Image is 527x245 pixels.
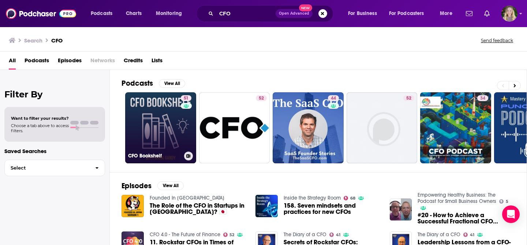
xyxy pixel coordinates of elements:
[4,148,105,155] p: Saved Searches
[128,153,181,159] h3: CFO Bookshelf
[418,192,496,204] a: Empowering Healthy Business: The Podcast for Small Business Owners
[384,8,435,19] button: open menu
[150,231,220,238] a: CFO 4.0 - The Future of Finance
[125,92,196,163] a: 51CFO Bookshelf
[86,8,122,19] button: open menu
[499,199,508,204] a: 5
[4,160,105,176] button: Select
[126,8,142,19] span: Charts
[256,95,267,101] a: 52
[181,95,191,101] a: 51
[390,198,412,221] img: #20 - How to Achieve a Successful Fractional CFO Engagement
[51,37,63,44] h3: CFO
[58,55,82,70] a: Episodes
[477,95,488,101] a: 34
[121,8,146,19] a: Charts
[481,7,493,20] a: Show notifications dropdown
[328,95,339,101] a: 44
[223,233,235,237] a: 52
[406,95,411,102] span: 52
[199,92,270,163] a: 52
[4,89,105,100] h2: Filter By
[501,5,517,22] button: Show profile menu
[122,79,185,88] a: PodcastsView All
[255,195,278,217] img: 158. Seven mindsets and practices for new CFOs
[24,37,42,44] h3: Search
[11,116,69,121] span: Want to filter your results?
[479,37,515,44] button: Send feedback
[506,200,508,203] span: 5
[284,231,326,238] a: The Diary of a CFO
[229,233,234,237] span: 52
[501,5,517,22] img: User Profile
[273,92,344,163] a: 44
[151,8,191,19] button: open menu
[184,95,188,102] span: 51
[122,195,144,217] img: The Role of the CFO in Startups in Japan? 🇯🇵
[348,8,377,19] span: For Business
[299,4,312,11] span: New
[122,79,153,88] h2: Podcasts
[9,55,16,70] a: All
[343,8,386,19] button: open menu
[344,196,355,200] a: 68
[124,55,143,70] a: Credits
[216,8,276,19] input: Search podcasts, credits, & more...
[440,8,452,19] span: More
[11,123,69,133] span: Choose a tab above to access filters.
[25,55,49,70] a: Podcasts
[463,7,475,20] a: Show notifications dropdown
[150,203,247,215] a: The Role of the CFO in Startups in Japan? 🇯🇵
[420,92,491,163] a: 34
[157,181,184,190] button: View All
[152,55,162,70] a: Lists
[159,79,185,88] button: View All
[203,5,340,22] div: Search podcasts, credits, & more...
[418,212,515,224] a: #20 - How to Achieve a Successful Fractional CFO Engagement
[150,195,224,201] a: Founded In Japan
[91,8,112,19] span: Podcasts
[470,233,474,237] span: 41
[331,95,336,102] span: 44
[329,233,340,237] a: 41
[284,195,341,201] a: Inside the Strategy Room
[336,233,340,237] span: 41
[463,233,474,237] a: 41
[276,9,313,18] button: Open AdvancedNew
[502,205,520,223] div: Open Intercom Messenger
[5,166,89,170] span: Select
[501,5,517,22] span: Logged in as lauren19365
[156,8,182,19] span: Monitoring
[350,197,355,200] span: 68
[90,55,115,70] span: Networks
[389,8,424,19] span: For Podcasters
[347,92,418,163] a: 52
[418,231,460,238] a: The Diary of a CFO
[122,181,152,190] h2: Episodes
[284,203,381,215] a: 158. Seven mindsets and practices for new CFOs
[122,181,184,190] a: EpisodesView All
[403,95,414,101] a: 52
[279,12,309,15] span: Open Advanced
[6,7,76,21] img: Podchaser - Follow, Share and Rate Podcasts
[435,8,461,19] button: open menu
[150,203,247,215] span: The Role of the CFO in Startups in [GEOGRAPHIC_DATA]? 🇯🇵
[259,95,264,102] span: 52
[480,95,485,102] span: 34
